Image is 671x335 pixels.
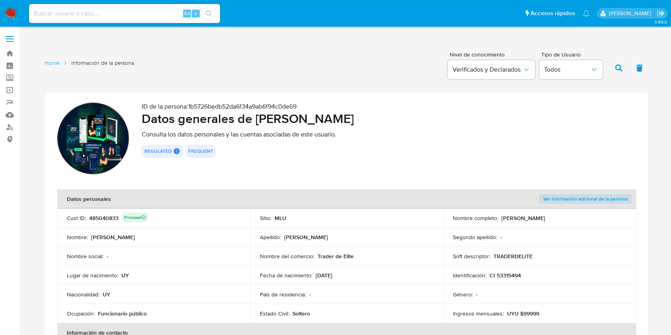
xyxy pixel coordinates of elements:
[453,66,523,74] span: Verificados y Declarados
[539,60,603,79] button: Todos
[450,52,535,57] span: Nivel de conocimiento
[583,10,590,17] a: Notificaciones
[195,10,197,17] span: s
[531,9,575,18] span: Accesos rápidos
[45,59,59,67] a: Home
[609,10,654,17] p: ximena.felix@mercadolibre.com
[184,10,190,17] span: Alt
[448,60,535,79] button: Verificados y Declarados
[71,59,134,67] span: Información de la persona
[541,52,605,57] span: Tipo de Usuario
[45,56,134,78] nav: List of pages
[29,8,220,19] input: Buscar usuario o caso...
[657,9,665,18] a: Salir
[201,8,217,19] button: search-icon
[544,66,590,74] span: Todos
